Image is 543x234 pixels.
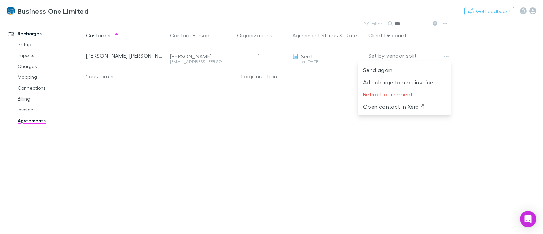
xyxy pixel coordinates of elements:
[363,78,446,86] p: Add charge to next invoice
[363,66,446,74] p: Send again
[363,103,446,111] p: Open contact in Xero
[358,64,451,76] li: Send again
[520,211,536,227] div: Open Intercom Messenger
[358,103,451,109] a: Open contact in Xero
[358,88,451,101] li: Retract agreement
[363,90,446,98] p: Retract agreement
[358,101,451,113] li: Open contact in Xero
[358,76,451,88] li: Add charge to next invoice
